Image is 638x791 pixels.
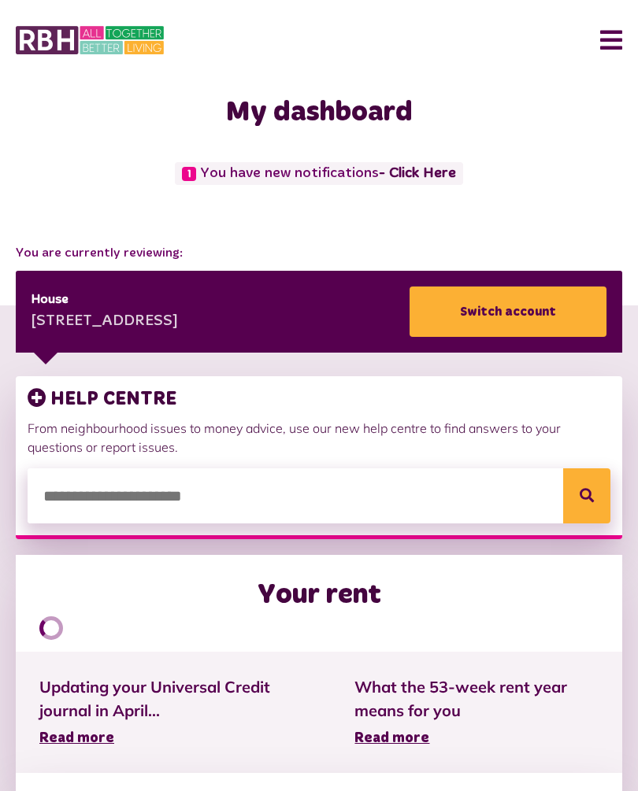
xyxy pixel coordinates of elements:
[28,419,610,456] p: From neighbourhood issues to money advice, use our new help centre to find answers to your questi...
[28,388,610,411] h3: HELP CENTRE
[16,244,622,263] span: You are currently reviewing:
[39,675,307,723] span: Updating your Universal Credit journal in April...
[354,731,429,745] span: Read more
[16,96,622,130] h1: My dashboard
[32,310,178,334] div: [STREET_ADDRESS]
[32,290,178,309] div: House
[39,675,307,749] a: Updating your Universal Credit journal in April... Read more
[410,286,606,337] a: Switch account
[379,166,456,180] a: - Click Here
[354,675,599,749] a: What the 53-week rent year means for you Read more
[354,675,599,723] span: What the 53-week rent year means for you
[39,731,114,745] span: Read more
[182,167,196,181] span: 1
[258,578,381,612] h2: Your rent
[16,24,164,57] img: MyRBH
[175,162,462,185] span: You have new notifications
